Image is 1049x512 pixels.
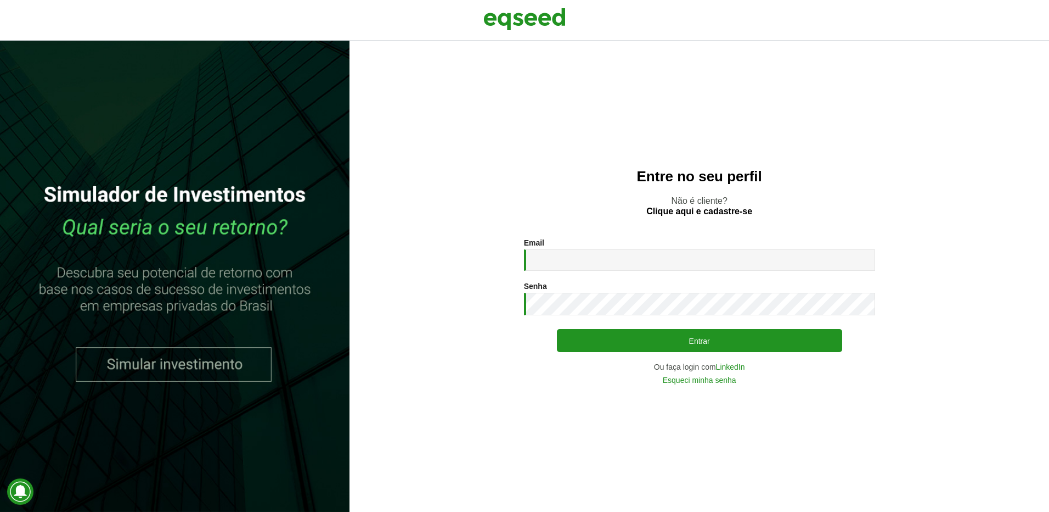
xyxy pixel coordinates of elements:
[716,363,745,371] a: LinkedIn
[524,363,875,371] div: Ou faça login com
[371,169,1027,185] h2: Entre no seu perfil
[524,282,547,290] label: Senha
[524,239,544,247] label: Email
[557,329,842,352] button: Entrar
[663,376,736,384] a: Esqueci minha senha
[371,196,1027,216] p: Não é cliente?
[646,207,752,216] a: Clique aqui e cadastre-se
[483,5,566,33] img: EqSeed Logo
